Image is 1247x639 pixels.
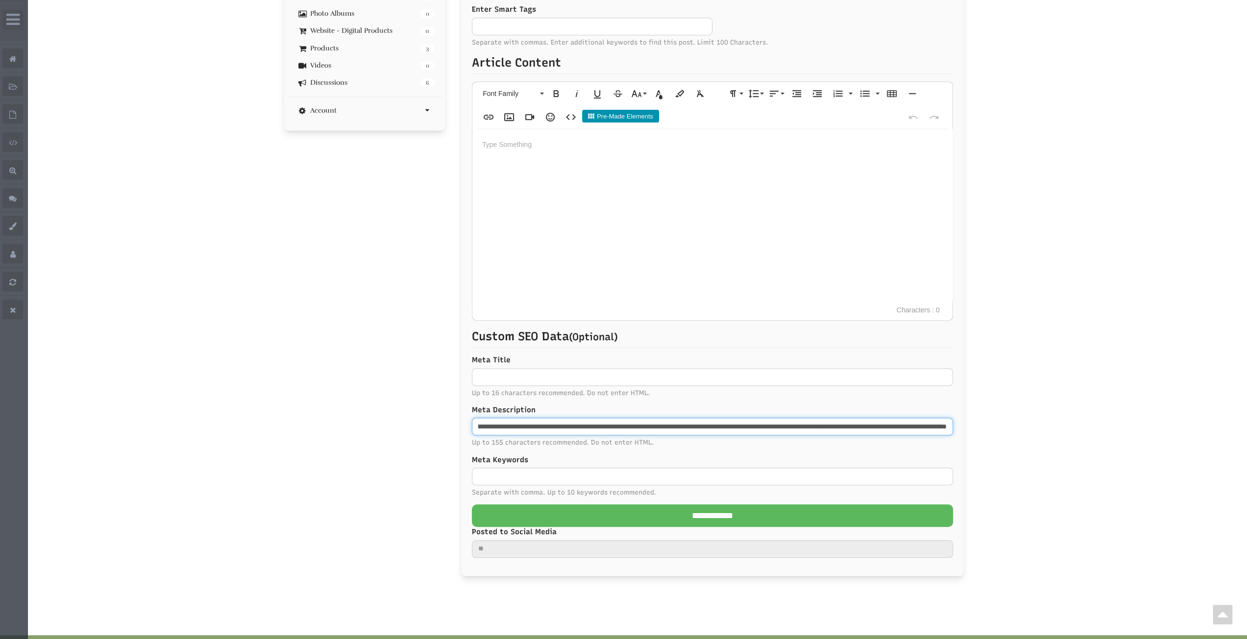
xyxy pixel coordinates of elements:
[541,107,560,127] button: Emoticons
[767,84,785,103] button: Align
[569,331,618,343] small: (Optional)
[420,61,435,70] span: 0
[691,84,709,103] button: Clear Formatting
[294,107,435,114] a: Account
[294,45,435,52] a: 3 Products
[892,301,945,320] span: Characters : 0
[787,84,806,103] button: Decrease Indent (Ctrl+[)
[420,78,435,87] span: 6
[588,84,607,103] button: Underline (Ctrl+U)
[472,438,953,447] span: Up to 155 characters recommended. Do not enter HTML.
[873,84,880,103] button: Unordered List
[481,90,539,98] span: Font Family
[420,26,435,35] span: 11
[420,9,435,18] span: 0
[294,10,435,17] a: 0 Photo Albums
[472,527,953,537] label: Posted to Social Media
[582,110,659,122] button: Pre-Made Elements
[472,455,953,465] label: Meta Keywords
[479,107,498,127] button: Insert Link (Ctrl+K)
[472,488,953,497] span: Separate with comma. Up to 10 keywords recommended.
[520,107,539,127] button: Insert Video
[856,84,874,103] button: Unordered List
[6,12,20,27] i: Wide Admin Panel
[472,388,953,398] span: Up to 16 characters recommended. Do not enter HTML.
[500,107,518,127] button: Insert Image (Ctrl+P)
[472,38,953,47] span: Separate with commas. Enter additional keywords to find this post. Limit 100 Characters.
[479,84,545,103] button: Font Family
[726,84,744,103] button: Paragraph Format
[294,62,435,69] a: 0 Videos
[904,107,923,127] button: Undo (Ctrl+Z)
[903,84,922,103] button: Insert Horizontal Line
[829,84,847,103] button: Ordered List
[547,84,565,103] button: Bold (Ctrl+B)
[472,405,953,415] label: Meta Description
[472,328,953,348] p: Custom SEO Data
[808,84,827,103] button: Increase Indent (Ctrl+])
[609,84,627,103] button: Strikethrough (Ctrl+S)
[420,44,435,53] span: 3
[472,4,953,15] label: Enter Smart Tags
[567,84,586,103] button: Italic (Ctrl+I)
[472,355,953,365] label: Meta Title
[294,27,435,34] a: 11 Website - Digital Products
[562,107,580,127] button: Code View
[746,84,765,103] button: Line Height
[650,84,668,103] button: Text Color
[925,107,943,127] button: Redo (Ctrl+Shift+Z)
[846,84,854,103] button: Ordered List
[472,54,953,74] p: Article Content
[294,79,435,86] a: 6 Discussions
